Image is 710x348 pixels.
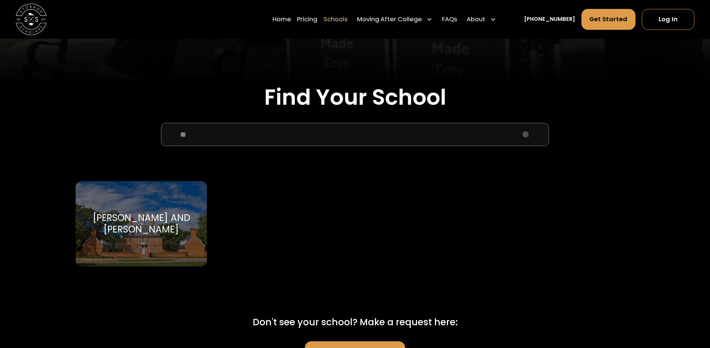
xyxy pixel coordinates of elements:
a: Pricing [297,9,317,30]
div: About [464,9,499,30]
div: [PERSON_NAME] and [PERSON_NAME] [85,212,197,235]
h2: Find Your School [76,84,634,110]
img: Storage Scholars main logo [16,4,47,35]
div: Moving After College [354,9,436,30]
a: FAQs [442,9,457,30]
a: [PHONE_NUMBER] [524,15,575,23]
a: Go to selected school [76,181,206,266]
form: School Select Form [76,123,634,285]
a: Home [272,9,291,30]
div: About [467,15,485,24]
a: Schools [324,9,348,30]
a: Get Started [581,9,636,30]
div: Don't see your school? Make a request here: [253,315,458,329]
a: Log In [642,9,694,30]
div: Moving After College [357,15,422,24]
